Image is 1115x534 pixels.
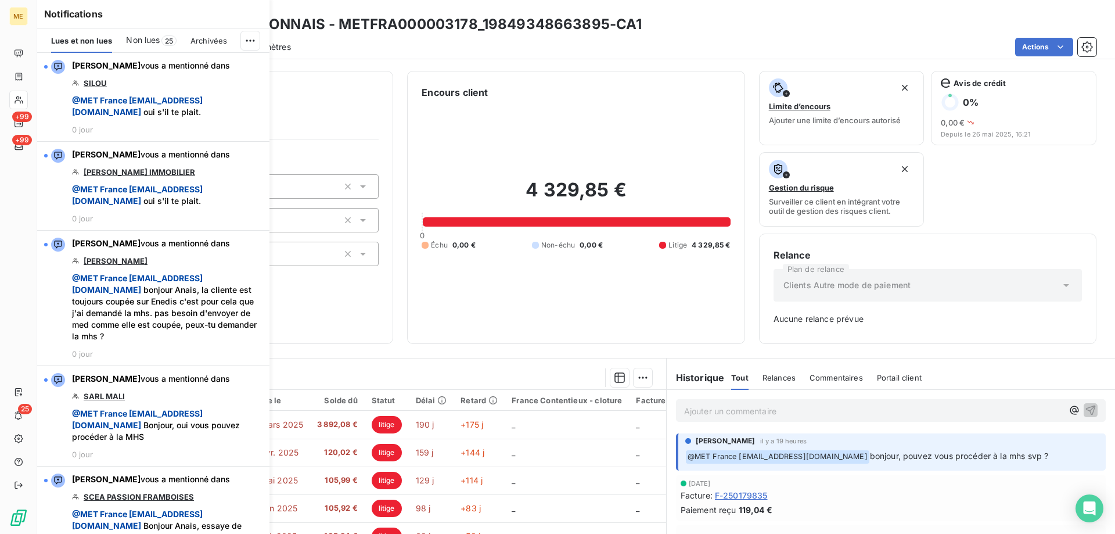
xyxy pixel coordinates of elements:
span: 190 j [416,420,434,429]
span: 120,02 € [317,447,358,458]
span: 25 mars 2025 [249,420,303,429]
span: Ajouter une limite d’encours autorisé [769,116,901,125]
span: +144 j [461,447,484,457]
span: Aucune relance prévue [774,313,1082,325]
span: 105,99 € [317,475,358,486]
button: [PERSON_NAME]vous a mentionné dans[PERSON_NAME] IMMOBILIER @MET France [EMAIL_ADDRESS][DOMAIN_NAM... [37,142,269,231]
span: 25 mai 2025 [249,475,298,485]
span: 0,00 € [580,240,603,250]
span: +83 j [461,503,481,513]
span: Paiement reçu [681,504,736,516]
span: 25 [18,404,32,414]
span: Gestion du risque [769,183,834,192]
a: [PERSON_NAME] IMMOBILIER [84,167,195,177]
span: Facture : [681,489,713,501]
span: 3 892,08 € [317,419,358,431]
span: Litige [668,240,687,250]
span: _ [636,475,639,485]
span: vous a mentionné dans [72,474,230,485]
h6: Relance [774,248,1082,262]
span: Surveiller ce client en intégrant votre outil de gestion des risques client. [769,197,915,216]
span: Depuis le 26 mai 2025, 16:21 [941,131,1087,138]
span: 0,00 € [941,118,965,127]
div: Statut [372,396,402,405]
span: bonjour Anais, la cliente est toujours coupée sur Enedis c'est pour cela que j'ai demandé la mhs.... [72,273,262,342]
span: oui s'il te plait. [72,184,262,207]
span: 25 avr. 2025 [249,447,298,457]
h6: Historique [667,371,725,385]
h6: Encours client [422,85,488,99]
span: [PERSON_NAME] [72,374,141,384]
img: Logo LeanPay [9,508,28,527]
div: Échue le [249,396,303,405]
span: 0 jour [72,214,93,223]
span: +99 [12,135,32,145]
h6: Notifications [44,7,262,21]
span: 0,00 € [452,240,476,250]
span: litige [372,500,402,517]
span: @ MET France [EMAIL_ADDRESS][DOMAIN_NAME] [72,95,203,117]
span: oui s'il te plait. [72,95,262,118]
a: [PERSON_NAME] [84,256,148,266]
h3: LES FERMETURE DU BRIONNAIS - METFRA000003178_19849348663895-CA1 [102,14,642,35]
button: Gestion du risqueSurveiller ce client en intégrant votre outil de gestion des risques client. [759,152,925,227]
span: Lues et non lues [51,36,112,45]
div: Solde dû [317,396,358,405]
span: bonjour, pouvez vous procéder à la mhs svp ? [870,451,1049,461]
span: 4 329,85 € [692,240,731,250]
span: @ MET France [EMAIL_ADDRESS][DOMAIN_NAME] [686,450,869,464]
span: 0 [420,231,425,240]
span: _ [512,475,515,485]
div: France Contentieux - cloture [512,396,622,405]
span: _ [512,447,515,457]
span: [PERSON_NAME] [696,436,756,446]
button: Limite d’encoursAjouter une limite d’encours autorisé [759,71,925,145]
button: Actions [1015,38,1073,56]
span: 98 j [416,503,431,513]
span: Limite d’encours [769,102,830,111]
span: +114 j [461,475,483,485]
button: [PERSON_NAME]vous a mentionné dansSILOU @MET France [EMAIL_ADDRESS][DOMAIN_NAME] oui s'il te plai... [37,53,269,142]
button: [PERSON_NAME]vous a mentionné dansSARL MALI @MET France [EMAIL_ADDRESS][DOMAIN_NAME] Bonjour, oui... [37,366,269,467]
span: Archivées [190,36,227,45]
span: +175 j [461,420,483,429]
span: [PERSON_NAME] [72,238,141,248]
span: @ MET France [EMAIL_ADDRESS][DOMAIN_NAME] [72,509,203,531]
button: [PERSON_NAME]vous a mentionné dans[PERSON_NAME] @MET France [EMAIL_ADDRESS][DOMAIN_NAME] bonjour ... [37,231,269,366]
div: ME [9,7,28,26]
span: 0 jour [72,125,93,134]
span: 0 jour [72,349,93,359]
span: 25 [161,35,177,46]
span: vous a mentionné dans [72,373,230,385]
span: @ MET France [EMAIL_ADDRESS][DOMAIN_NAME] [72,408,203,430]
span: [PERSON_NAME] [72,474,141,484]
span: [DATE] [689,480,711,487]
div: Délai [416,396,447,405]
span: @ MET France [EMAIL_ADDRESS][DOMAIN_NAME] [72,273,203,295]
span: Échu [431,240,448,250]
span: Clients Autre mode de paiement [783,279,911,291]
h6: 0 % [963,96,979,108]
span: Relances [762,373,796,382]
span: _ [636,503,639,513]
span: litige [372,472,402,489]
span: [PERSON_NAME] [72,149,141,159]
span: Avis de crédit [954,78,1006,88]
span: @ MET France [EMAIL_ADDRESS][DOMAIN_NAME] [72,184,203,206]
span: Non-échu [541,240,575,250]
span: 119,04 € [739,504,772,516]
a: SARL MALI [84,392,125,401]
span: vous a mentionné dans [72,60,230,71]
span: +99 [12,112,32,122]
a: SCEA PASSION FRAMBOISES [84,492,194,501]
span: _ [636,420,639,429]
span: Non lues [126,34,160,46]
span: 129 j [416,475,434,485]
span: litige [372,416,402,433]
span: Portail client [877,373,922,382]
span: vous a mentionné dans [72,238,230,249]
span: 159 j [416,447,434,457]
span: litige [372,444,402,461]
span: 105,92 € [317,503,358,514]
span: 25 juin 2025 [249,503,297,513]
